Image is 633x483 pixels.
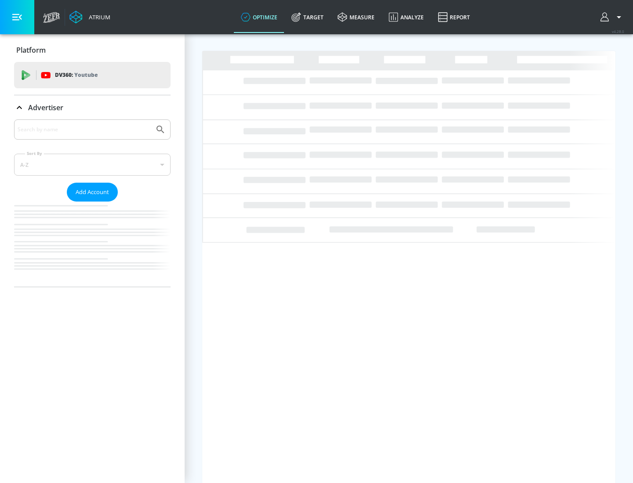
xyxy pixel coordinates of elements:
[284,1,331,33] a: Target
[14,154,171,176] div: A-Z
[14,202,171,287] nav: list of Advertiser
[612,29,624,34] span: v 4.28.0
[331,1,382,33] a: measure
[28,103,63,112] p: Advertiser
[69,11,110,24] a: Atrium
[25,151,44,156] label: Sort By
[382,1,431,33] a: Analyze
[14,38,171,62] div: Platform
[431,1,477,33] a: Report
[76,187,109,197] span: Add Account
[234,1,284,33] a: optimize
[14,62,171,88] div: DV360: Youtube
[16,45,46,55] p: Platform
[85,13,110,21] div: Atrium
[14,119,171,287] div: Advertiser
[55,70,98,80] p: DV360:
[18,124,151,135] input: Search by name
[14,95,171,120] div: Advertiser
[74,70,98,79] p: Youtube
[67,183,118,202] button: Add Account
